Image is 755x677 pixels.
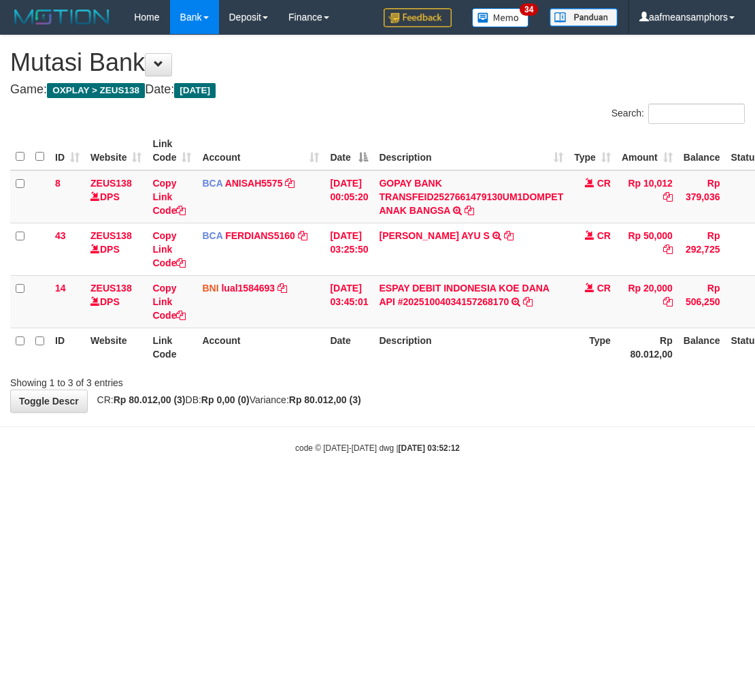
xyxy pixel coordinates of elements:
[324,131,373,170] th: Date: activate to sort column descending
[90,283,132,294] a: ZEUS138
[85,328,147,366] th: Website
[678,170,726,223] td: Rp 379,036
[289,394,361,405] strong: Rp 80.012,00 (3)
[202,230,222,241] span: BCA
[147,131,197,170] th: Link Code: activate to sort column ascending
[55,283,66,294] span: 14
[373,131,569,170] th: Description: activate to sort column ascending
[597,178,611,189] span: CR
[597,283,611,294] span: CR
[221,283,275,294] a: lual1584693
[298,230,307,241] a: Copy FERDIANS5160 to clipboard
[324,223,373,275] td: [DATE] 03:25:50
[648,104,745,124] input: Search:
[569,328,616,366] th: Type
[90,178,132,189] a: ZEUS138
[678,275,726,328] td: Rp 506,250
[663,191,673,202] a: Copy Rp 10,012 to clipboard
[678,223,726,275] td: Rp 292,725
[47,83,145,98] span: OXPLAY > ZEUS138
[678,131,726,170] th: Balance
[616,328,678,366] th: Rp 80.012,00
[10,371,305,390] div: Showing 1 to 3 of 3 entries
[597,230,611,241] span: CR
[324,328,373,366] th: Date
[678,328,726,366] th: Balance
[197,131,324,170] th: Account: activate to sort column ascending
[295,443,460,453] small: code © [DATE]-[DATE] dwg |
[465,205,474,216] a: Copy GOPAY BANK TRANSFEID2527661479130UM1DOMPET ANAK BANGSA to clipboard
[50,131,85,170] th: ID: activate to sort column ascending
[616,131,678,170] th: Amount: activate to sort column ascending
[10,83,745,97] h4: Game: Date:
[399,443,460,453] strong: [DATE] 03:52:12
[384,8,452,27] img: Feedback.jpg
[285,178,295,189] a: Copy ANISAH5575 to clipboard
[611,104,745,124] label: Search:
[55,178,61,189] span: 8
[10,49,745,76] h1: Mutasi Bank
[90,394,361,405] span: CR: DB: Variance:
[55,230,66,241] span: 43
[10,390,88,413] a: Toggle Descr
[147,328,197,366] th: Link Code
[373,328,569,366] th: Description
[202,283,218,294] span: BNI
[225,178,283,189] a: ANISAH5575
[90,230,132,241] a: ZEUS138
[616,223,678,275] td: Rp 50,000
[379,283,549,307] a: ESPAY DEBIT INDONESIA KOE DANA API #20251004034157268170
[278,283,287,294] a: Copy lual1584693 to clipboard
[152,230,186,268] a: Copy Link Code
[85,223,147,275] td: DPS
[174,83,216,98] span: [DATE]
[225,230,295,241] a: FERDIANS5160
[85,131,147,170] th: Website: activate to sort column ascending
[114,394,186,405] strong: Rp 80.012,00 (3)
[85,275,147,328] td: DPS
[523,296,533,307] a: Copy ESPAY DEBIT INDONESIA KOE DANA API #20251004034157268170 to clipboard
[663,244,673,255] a: Copy Rp 50,000 to clipboard
[10,7,114,27] img: MOTION_logo.png
[520,3,538,16] span: 34
[152,283,186,321] a: Copy Link Code
[379,230,489,241] a: [PERSON_NAME] AYU S
[616,275,678,328] td: Rp 20,000
[504,230,514,241] a: Copy VELITA AYU S to clipboard
[152,178,186,216] a: Copy Link Code
[472,8,529,27] img: Button%20Memo.svg
[663,296,673,307] a: Copy Rp 20,000 to clipboard
[85,170,147,223] td: DPS
[324,275,373,328] td: [DATE] 03:45:01
[616,170,678,223] td: Rp 10,012
[324,170,373,223] td: [DATE] 00:05:20
[379,178,563,216] a: GOPAY BANK TRANSFEID2527661479130UM1DOMPET ANAK BANGSA
[569,131,616,170] th: Type: activate to sort column ascending
[550,8,618,27] img: panduan.png
[202,178,222,189] span: BCA
[197,328,324,366] th: Account
[201,394,250,405] strong: Rp 0,00 (0)
[50,328,85,366] th: ID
